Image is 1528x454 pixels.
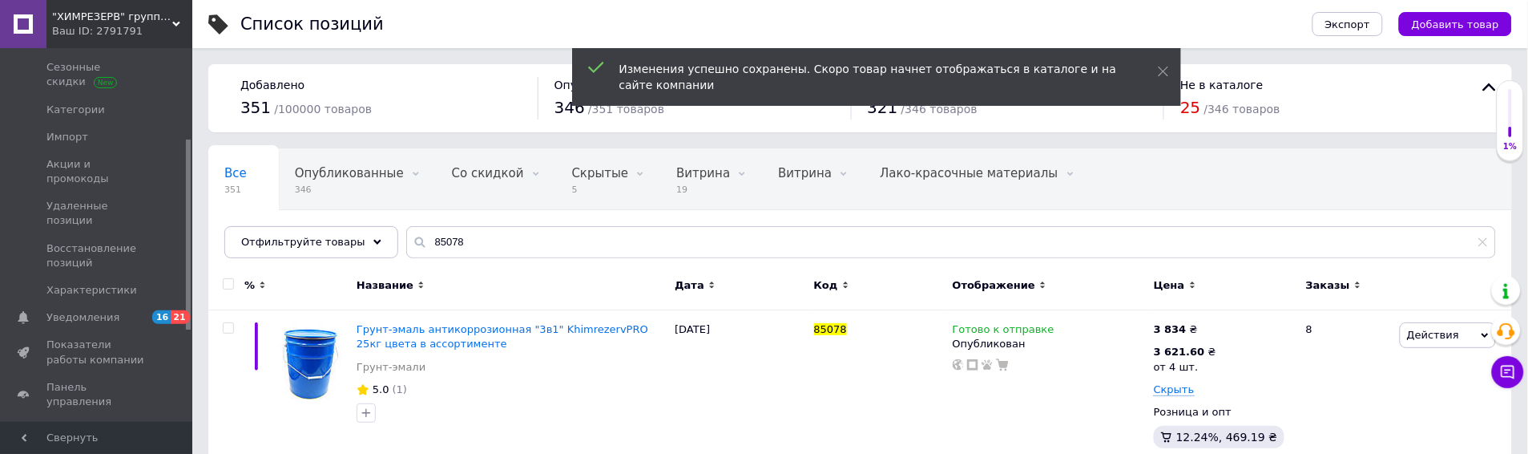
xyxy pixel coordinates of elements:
span: % [244,278,255,293]
span: Витрина [676,166,730,180]
b: 3 621.60 [1154,346,1205,358]
span: "ХИМРЕЗЕРВ" группа компаний: ТОВ "ПРОГРЕС 2010", ТОВ "ХІМРЕЗЕРВ-УКРАЇНА" [52,10,172,24]
span: Готово к отправке [953,323,1054,340]
span: Название [357,278,413,293]
span: Опубликованные [295,166,404,180]
span: 5 [572,184,629,196]
div: Изменения успешно сохранены. Скоро товар начнет отображаться в каталоге и на сайте компании [619,61,1118,93]
span: 25 [1180,98,1200,117]
span: 21 [171,310,189,324]
span: 351 [240,98,271,117]
span: Скрыть [1154,383,1195,396]
span: Восстановление позиций [46,241,148,270]
span: 346 [295,184,404,196]
span: Экспорт [1325,18,1370,30]
a: Грунт-эмаль антикоррозионная "3в1" KhimrezervPRO 25кг цвета в ассортименте [357,323,648,350]
span: 346 [554,98,585,117]
span: 16 [152,310,171,324]
span: (1) [393,383,407,395]
div: ₴ [1154,322,1198,337]
div: Опубликован [953,337,1146,351]
span: Код [814,278,838,293]
span: Дата [675,278,704,293]
div: от 4 шт. [1154,360,1216,375]
span: Панель управления [46,380,148,409]
span: Отфильтруйте товары [241,236,365,248]
img: Грунт-эмаль антикоррозионная "3в1" KhimrezervPRO 25кг цвета в ассортименте [278,322,344,402]
input: Поиск по названию позиции, артикулу и поисковым запросам [406,226,1496,258]
button: Экспорт [1312,12,1383,36]
span: Цена [1154,278,1185,293]
span: Все [224,166,247,180]
span: Со скидкой [452,166,524,180]
span: 85078 [814,323,847,335]
span: Не в каталоге [1180,79,1264,91]
span: 19 [676,184,730,196]
span: Заказы [1306,278,1350,293]
span: / 100000 товаров [274,103,372,116]
span: Импорт [46,130,88,144]
div: Ваш ID: 2791791 [52,24,192,39]
div: ₴ [1154,345,1216,359]
span: Удаленные позиции [46,199,148,228]
span: Действия [1407,329,1459,341]
span: Опубликовано [554,79,640,91]
div: Список позиций [240,16,384,33]
a: Грунт-эмали [357,360,425,375]
span: Акции и промокоды [46,157,148,186]
span: Категории [46,103,105,117]
span: Лакокрасочные материалы [224,227,398,241]
button: Чат с покупателем [1492,356,1524,388]
span: Сезонные скидки [46,60,148,89]
span: 5.0 [373,383,389,395]
button: Добавить товар [1399,12,1512,36]
span: / 346 товаров [1204,103,1280,116]
div: 1% [1498,141,1523,152]
span: Витрина [778,166,832,180]
span: Добавлено [240,79,304,91]
span: Характеристики [46,283,137,298]
span: Уведомления [46,310,119,325]
span: Скрытые [572,166,629,180]
span: Добавить товар [1412,18,1499,30]
span: Показатели работы компании [46,338,148,367]
span: 12.24%, 469.19 ₴ [1176,431,1278,444]
span: 351 [224,184,247,196]
div: Розница и опт [1154,405,1292,420]
span: Лако-красочные материалы [880,166,1058,180]
span: Отображение [953,278,1035,293]
b: 3 834 [1154,323,1187,335]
